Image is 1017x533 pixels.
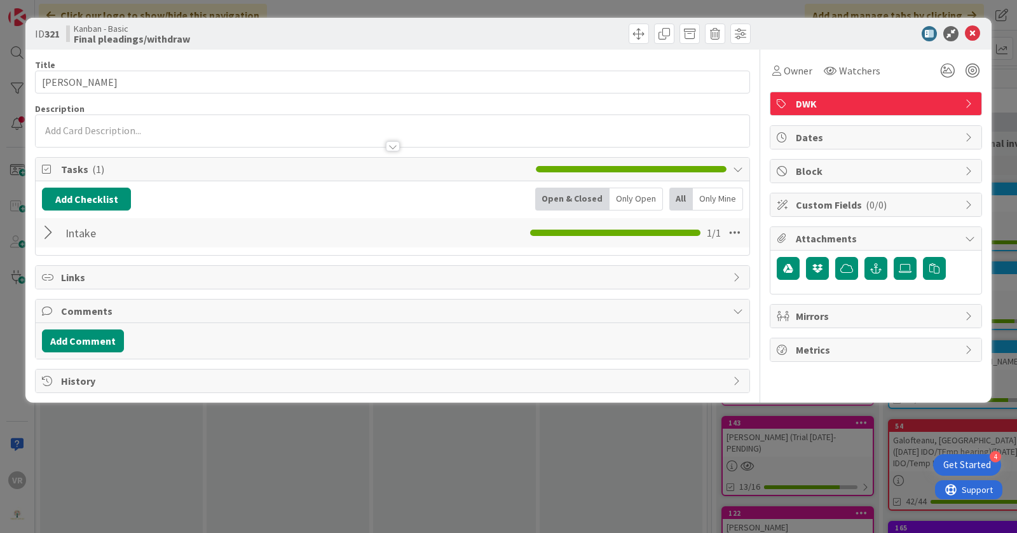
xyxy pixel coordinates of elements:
[784,63,812,78] span: Owner
[61,303,727,319] span: Comments
[35,59,55,71] label: Title
[933,454,1001,476] div: Open Get Started checklist, remaining modules: 4
[535,188,610,211] div: Open & Closed
[669,188,693,211] div: All
[796,342,959,357] span: Metrics
[866,198,887,211] span: ( 0/0 )
[796,231,959,246] span: Attachments
[943,459,991,471] div: Get Started
[796,197,959,212] span: Custom Fields
[42,329,124,352] button: Add Comment
[35,26,60,41] span: ID
[61,162,529,177] span: Tasks
[35,103,85,114] span: Description
[610,188,663,211] div: Only Open
[61,373,727,389] span: History
[44,27,60,40] b: 321
[42,188,131,211] button: Add Checklist
[27,2,58,17] span: Support
[796,130,959,145] span: Dates
[92,163,104,176] span: ( 1 )
[61,221,347,244] input: Add Checklist...
[839,63,880,78] span: Watchers
[74,24,190,34] span: Kanban - Basic
[990,451,1001,462] div: 4
[693,188,743,211] div: Only Mine
[796,163,959,179] span: Block
[61,270,727,285] span: Links
[74,34,190,44] b: Final pleadings/withdraw
[35,71,750,93] input: type card name here...
[796,308,959,324] span: Mirrors
[796,96,959,111] span: DWK
[707,225,721,240] span: 1 / 1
